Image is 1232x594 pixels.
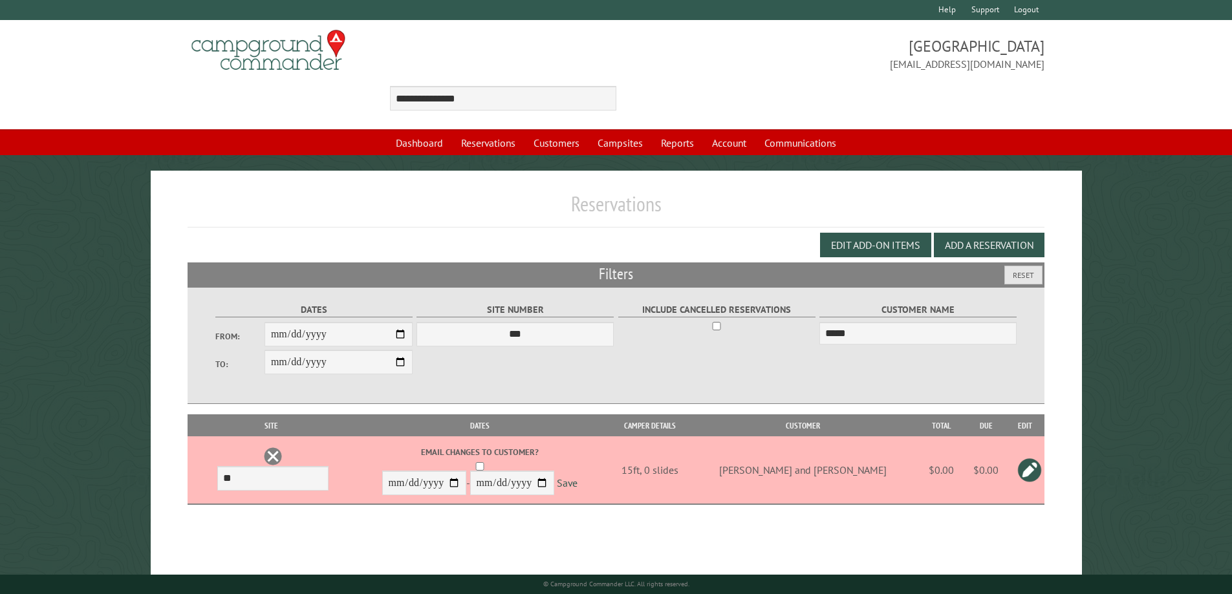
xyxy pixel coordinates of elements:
[416,302,614,317] label: Site Number
[526,131,587,155] a: Customers
[967,436,1005,504] td: $0.00
[215,358,265,370] label: To:
[188,262,1045,287] h2: Filters
[618,302,816,317] label: Include Cancelled Reservations
[215,302,413,317] label: Dates
[690,414,915,437] th: Customer
[820,233,931,257] button: Edit Add-on Items
[1004,266,1043,284] button: Reset
[819,302,1017,317] label: Customer Name
[934,233,1044,257] button: Add a Reservation
[616,36,1045,72] span: [GEOGRAPHIC_DATA] [EMAIL_ADDRESS][DOMAIN_NAME]
[704,131,754,155] a: Account
[590,131,651,155] a: Campsites
[757,131,844,155] a: Communications
[1006,414,1045,437] th: Edit
[263,447,283,466] a: Delete this reservation
[653,131,702,155] a: Reports
[557,477,578,490] a: Save
[194,414,349,437] th: Site
[188,25,349,76] img: Campground Commander
[351,446,609,498] div: -
[690,436,915,504] td: [PERSON_NAME] and [PERSON_NAME]
[915,436,967,504] td: $0.00
[611,436,691,504] td: 15ft, 0 slides
[215,330,265,343] label: From:
[188,191,1045,227] h1: Reservations
[915,414,967,437] th: Total
[543,580,689,588] small: © Campground Commander LLC. All rights reserved.
[351,446,609,458] label: Email changes to customer?
[453,131,523,155] a: Reservations
[967,414,1005,437] th: Due
[388,131,451,155] a: Dashboard
[611,414,691,437] th: Camper Details
[349,414,610,437] th: Dates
